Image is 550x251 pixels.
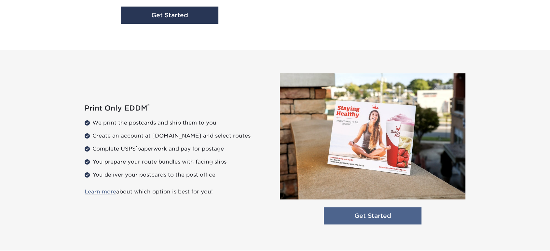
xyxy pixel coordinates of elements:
[85,170,270,180] li: You deliver your postcards to the post office
[85,131,270,141] li: Create an account at [DOMAIN_NAME] and select routes
[147,103,150,109] sup: ®
[280,73,465,199] img: Print Only EDDM
[136,145,137,150] sup: ®
[85,188,270,196] p: about which option is best for you!
[85,157,270,167] li: You prepare your route bundles with facing slips
[324,207,421,224] a: Get Started
[85,189,116,195] a: Learn more
[121,7,218,24] a: Get Started
[85,104,270,112] h2: Print Only EDDM
[85,144,270,154] li: Complete USPS paperwork and pay for postage
[85,118,270,128] li: We print the postcards and ship them to you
